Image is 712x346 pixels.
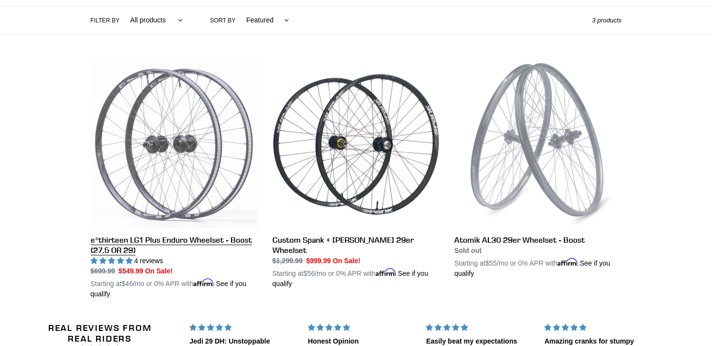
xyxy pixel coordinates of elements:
div: 5 stars [190,323,296,333]
div: 5 stars [426,323,533,333]
div: 5 stars [308,323,415,333]
div: 5 stars [544,323,651,333]
label: Sort by [210,16,235,25]
h2: Real Reviews from Real Riders [36,323,164,344]
span: 3 products [592,17,622,24]
label: Filter by [91,16,120,25]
